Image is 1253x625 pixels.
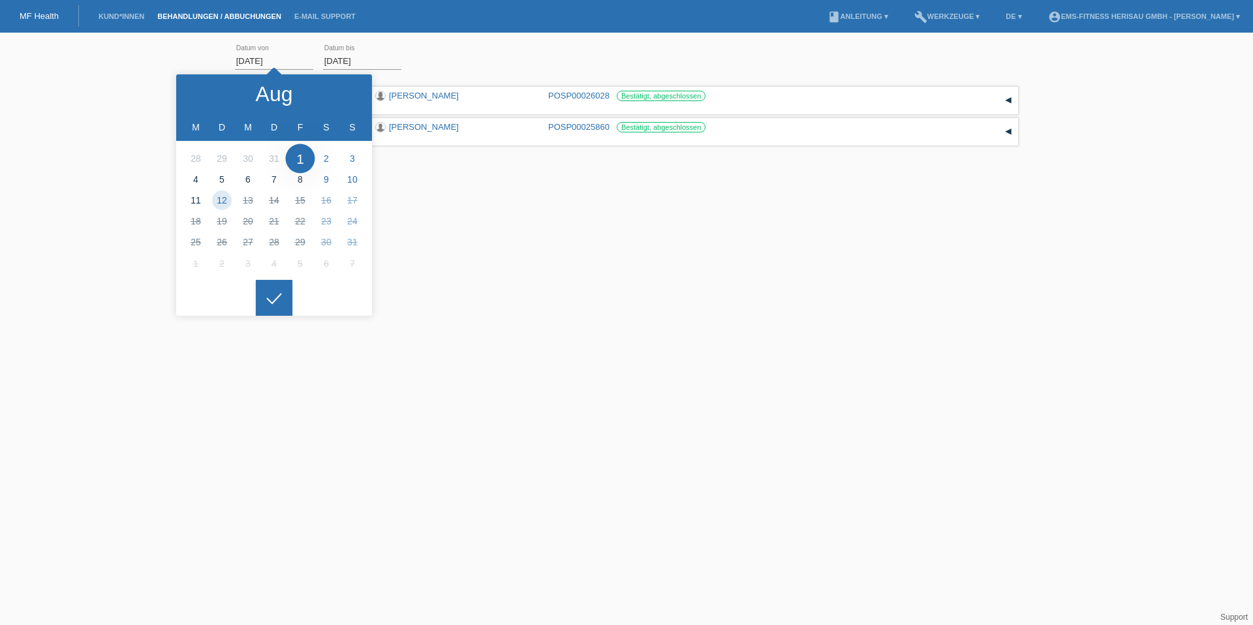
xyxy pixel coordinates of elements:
[288,12,362,20] a: E-Mail Support
[617,91,705,101] label: Bestätigt, abgeschlossen
[914,10,927,23] i: build
[998,122,1018,142] div: auf-/zuklappen
[821,12,895,20] a: bookAnleitung ▾
[548,122,610,132] a: POSP00025860
[389,122,459,132] a: [PERSON_NAME]
[151,12,288,20] a: Behandlungen / Abbuchungen
[998,91,1018,110] div: auf-/zuklappen
[548,91,610,100] a: POSP00026028
[20,11,59,21] a: MF Health
[256,84,293,104] div: Aug
[908,12,987,20] a: buildWerkzeuge ▾
[1042,12,1246,20] a: account_circleEMS-Fitness Herisau GmbH - [PERSON_NAME] ▾
[1220,613,1248,622] a: Support
[999,12,1028,20] a: DE ▾
[1048,10,1061,23] i: account_circle
[828,10,841,23] i: book
[617,122,705,132] label: Bestätigt, abgeschlossen
[389,91,459,100] a: [PERSON_NAME]
[92,12,151,20] a: Kund*innen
